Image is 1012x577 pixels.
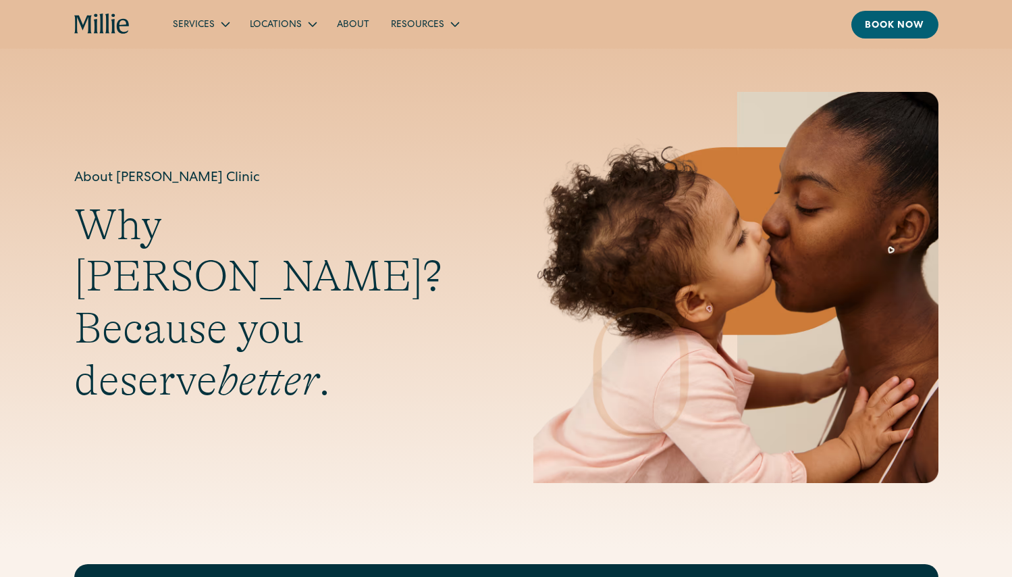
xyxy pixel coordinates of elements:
[74,14,130,35] a: home
[250,18,302,32] div: Locations
[380,13,469,35] div: Resources
[865,19,925,33] div: Book now
[173,18,215,32] div: Services
[162,13,239,35] div: Services
[533,92,938,483] img: Mother and baby sharing a kiss, highlighting the emotional bond and nurturing care at the heart o...
[851,11,938,39] a: Book now
[239,13,326,35] div: Locations
[74,199,479,407] h2: Why [PERSON_NAME]? Because you deserve .
[217,356,319,405] em: better
[326,13,380,35] a: About
[391,18,444,32] div: Resources
[74,168,479,189] h1: About [PERSON_NAME] Clinic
